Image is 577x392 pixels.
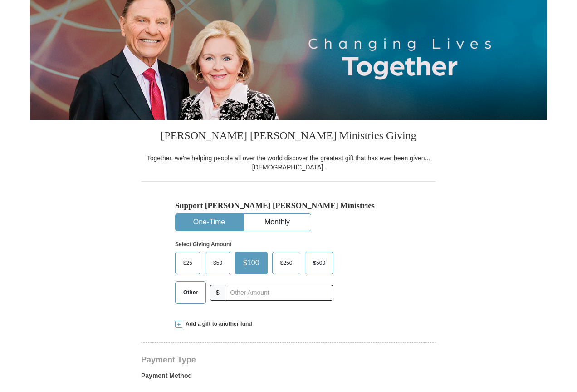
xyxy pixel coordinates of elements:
[141,356,436,363] h4: Payment Type
[209,256,227,270] span: $50
[179,256,197,270] span: $25
[141,154,436,172] div: Together, we're helping people all over the world discover the greatest gift that has ever been g...
[179,286,202,299] span: Other
[176,214,243,231] button: One-Time
[239,256,264,270] span: $100
[225,285,333,301] input: Other Amount
[175,201,402,210] h5: Support [PERSON_NAME] [PERSON_NAME] Ministries
[244,214,311,231] button: Monthly
[308,256,330,270] span: $500
[141,371,436,385] label: Payment Method
[276,256,297,270] span: $250
[182,320,252,328] span: Add a gift to another fund
[141,120,436,154] h3: [PERSON_NAME] [PERSON_NAME] Ministries Giving
[210,285,225,301] span: $
[175,241,231,248] strong: Select Giving Amount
